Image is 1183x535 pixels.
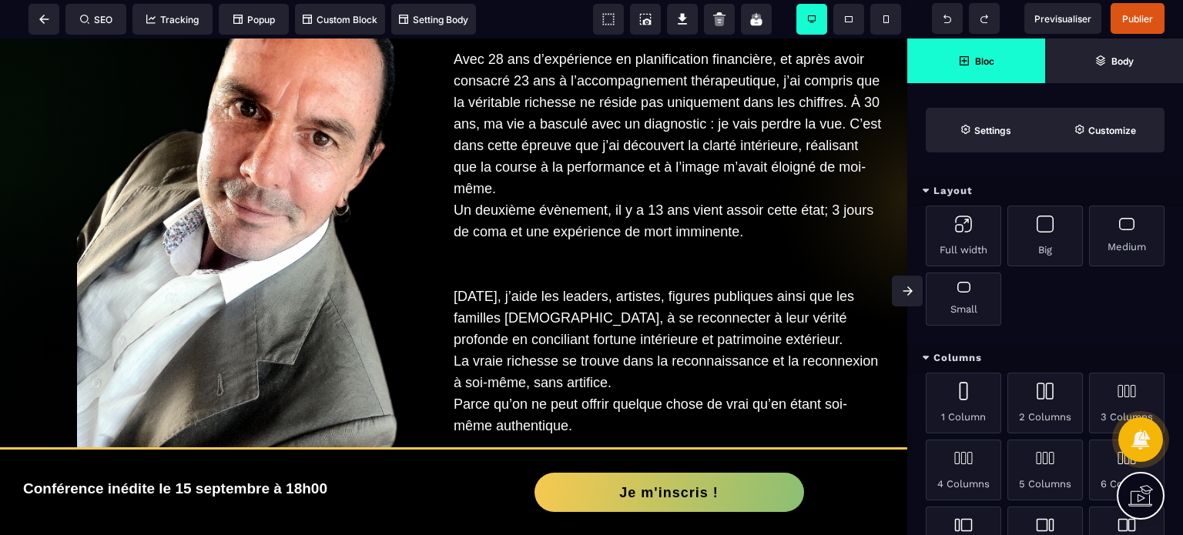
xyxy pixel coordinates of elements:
[1045,38,1183,83] span: Open Layer Manager
[1088,125,1136,136] strong: Customize
[907,344,1183,373] div: Columns
[593,4,624,35] span: View components
[926,273,1001,326] div: Small
[1007,206,1083,266] div: Big
[1034,13,1091,25] span: Previsualiser
[1111,55,1134,67] strong: Body
[535,434,804,473] button: Je m'inscris !
[233,14,275,25] span: Popup
[454,161,884,204] div: Un deuxième évènement, il y a 13 ans vient assoir cette état; 3 jours de coma et une expérience d...
[974,125,1011,136] strong: Settings
[23,434,454,466] h2: Conférence inédite le 15 septembre à 18h00
[146,14,199,25] span: Tracking
[926,440,1001,500] div: 4 Columns
[907,177,1183,206] div: Layout
[926,373,1001,433] div: 1 Column
[1007,373,1083,433] div: 2 Columns
[399,14,468,25] span: Setting Body
[454,312,884,355] div: La vraie richesse se trouve dans la reconnaissance et la reconnexion à soi-même, sans artifice.
[926,108,1045,152] span: Settings
[1089,440,1165,500] div: 6 Columns
[926,206,1001,266] div: Full width
[454,247,884,312] div: [DATE], j’aide les leaders, artistes, figures publiques ainsi que les familles [DEMOGRAPHIC_DATA]...
[303,14,377,25] span: Custom Block
[1089,373,1165,433] div: 3 Columns
[1024,3,1101,34] span: Preview
[80,14,112,25] span: SEO
[1089,206,1165,266] div: Medium
[907,38,1045,83] span: Open Blocks
[1122,13,1153,25] span: Publier
[454,10,884,161] div: Avec 28 ans d’expérience en planification financière, et après avoir consacré 23 ans à l’accompag...
[1045,108,1165,152] span: Open Style Manager
[975,55,994,67] strong: Bloc
[454,355,884,398] div: Parce qu’on ne peut offrir quelque chose de vrai qu’en étant soi-même authentique.
[1007,440,1083,500] div: 5 Columns
[630,4,661,35] span: Screenshot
